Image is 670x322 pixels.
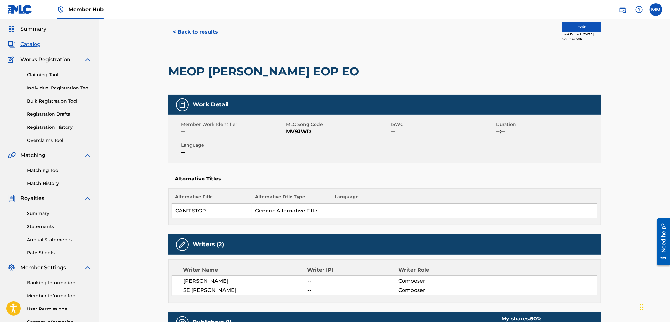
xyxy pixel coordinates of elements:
button: Edit [562,22,601,32]
span: -- [307,287,398,294]
span: MV9JWD [286,128,389,135]
a: Banking Information [27,280,92,286]
img: Writers [179,241,186,249]
a: Summary [27,210,92,217]
a: Individual Registration Tool [27,85,92,91]
a: Registration Drafts [27,111,92,118]
span: Member Hub [68,6,104,13]
a: SummarySummary [8,25,46,33]
span: Duration [496,121,599,128]
img: expand [84,56,92,64]
a: Match History [27,180,92,187]
a: Annual Statements [27,236,92,243]
span: SE [PERSON_NAME] [183,287,307,294]
img: expand [84,151,92,159]
span: -- [181,128,284,135]
span: [PERSON_NAME] [183,277,307,285]
span: --:-- [496,128,599,135]
span: Summary [20,25,46,33]
th: Alternative Title Type [252,194,331,204]
span: -- [181,149,284,156]
img: Catalog [8,41,15,48]
img: Matching [8,151,16,159]
button: < Back to results [168,24,222,40]
a: Overclaims Tool [27,137,92,144]
a: Registration History [27,124,92,131]
th: Language [331,194,597,204]
img: Member Settings [8,264,15,272]
span: Royalties [20,195,44,202]
span: Member Settings [20,264,66,272]
iframe: Resource Center [652,216,670,268]
a: Bulk Registration Tool [27,98,92,104]
img: Works Registration [8,56,16,64]
span: Works Registration [20,56,70,64]
td: Generic Alternative Title [252,204,331,218]
img: Royalties [8,195,15,202]
img: Summary [8,25,15,33]
a: Public Search [616,3,629,16]
span: -- [307,277,398,285]
img: expand [84,264,92,272]
div: Help [633,3,646,16]
a: Statements [27,223,92,230]
img: Top Rightsholder [57,6,65,13]
h5: Alternative Titles [175,176,594,182]
img: Work Detail [179,101,186,109]
iframe: Chat Widget [638,291,670,322]
img: help [635,6,643,13]
span: ISWC [391,121,494,128]
td: CAN'T STOP [172,204,252,218]
span: Member Work Identifier [181,121,284,128]
span: Matching [20,151,45,159]
img: search [619,6,626,13]
span: Composer [398,277,481,285]
div: Writer Name [183,266,307,274]
a: CatalogCatalog [8,41,41,48]
div: Drag [640,298,644,317]
span: Catalog [20,41,41,48]
span: MLC Song Code [286,121,389,128]
span: -- [391,128,494,135]
div: Source: CWR [562,37,601,42]
a: Rate Sheets [27,249,92,256]
img: MLC Logo [8,5,32,14]
h5: Work Detail [193,101,228,108]
a: Claiming Tool [27,72,92,78]
h5: Writers (2) [193,241,224,248]
span: Language [181,142,284,149]
div: Writer IPI [307,266,399,274]
h2: MEOP [PERSON_NAME] EOP EO [168,64,362,79]
div: Last Edited: [DATE] [562,32,601,37]
td: -- [331,204,597,218]
span: 50 % [530,316,541,322]
th: Alternative Title [172,194,252,204]
div: User Menu [650,3,662,16]
img: expand [84,195,92,202]
a: User Permissions [27,306,92,312]
a: Matching Tool [27,167,92,174]
span: Composer [398,287,481,294]
div: Writer Role [398,266,481,274]
a: Member Information [27,293,92,299]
